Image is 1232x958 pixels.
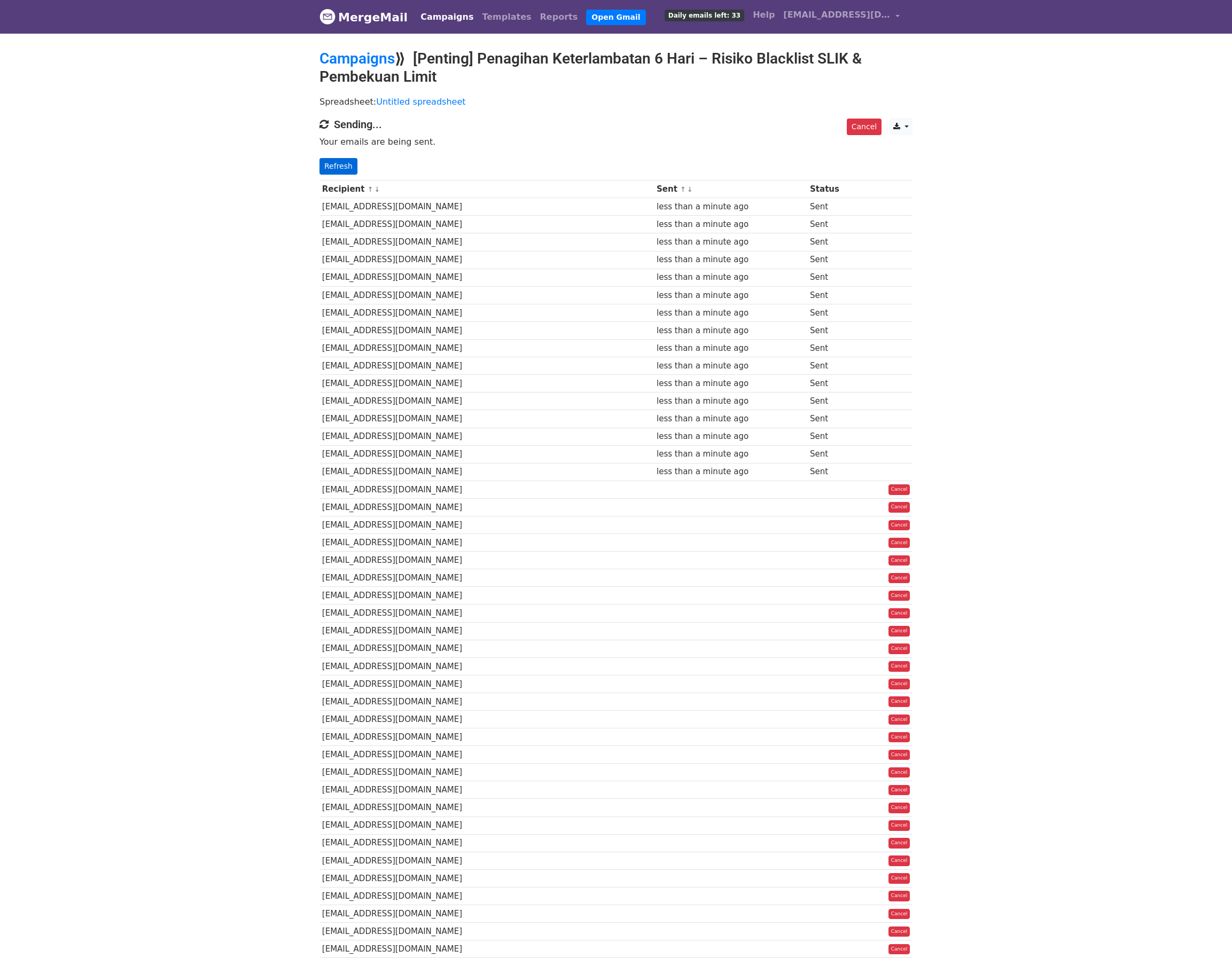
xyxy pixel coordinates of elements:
[657,413,805,425] div: less than a minute ago
[665,10,744,21] span: Daily emails left: 33
[657,325,805,337] div: less than a minute ago
[654,180,807,198] th: Sent
[807,251,862,269] td: Sent
[319,233,654,251] td: [EMAIL_ADDRESS][DOMAIN_NAME]
[319,410,654,428] td: [EMAIL_ADDRESS][DOMAIN_NAME]
[807,445,862,463] td: Sent
[319,923,654,940] td: [EMAIL_ADDRESS][DOMAIN_NAME]
[319,136,913,147] p: Your emails are being sent.
[319,587,654,604] td: [EMAIL_ADDRESS][DOMAIN_NAME]
[319,552,654,569] td: [EMAIL_ADDRESS][DOMAIN_NAME]
[888,538,910,548] a: Cancel
[888,608,910,619] a: Cancel
[657,254,805,266] div: less than a minute ago
[319,834,654,852] td: [EMAIL_ADDRESS][DOMAIN_NAME]
[807,357,862,375] td: Sent
[416,6,478,28] a: Campaigns
[888,767,910,778] a: Cancel
[888,520,910,531] a: Cancel
[319,304,654,321] td: [EMAIL_ADDRESS][DOMAIN_NAME]
[319,286,654,304] td: [EMAIL_ADDRESS][DOMAIN_NAME]
[847,119,882,135] a: Cancel
[888,732,910,743] a: Cancel
[657,466,805,478] div: less than a minute ago
[888,785,910,796] a: Cancel
[888,555,910,566] a: Cancel
[748,4,779,26] a: Help
[888,643,910,654] a: Cancel
[586,10,645,25] a: Open Gmail
[319,640,654,657] td: [EMAIL_ADDRESS][DOMAIN_NAME]
[888,873,910,884] a: Cancel
[319,445,654,463] td: [EMAIL_ADDRESS][DOMAIN_NAME]
[888,661,910,672] a: Cancel
[807,392,862,410] td: Sent
[319,764,654,781] td: [EMAIL_ADDRESS][DOMAIN_NAME]
[888,502,910,513] a: Cancel
[319,940,654,958] td: [EMAIL_ADDRESS][DOMAIN_NAME]
[888,803,910,813] a: Cancel
[657,430,805,443] div: less than a minute ago
[888,714,910,725] a: Cancel
[888,484,910,495] a: Cancel
[319,198,654,216] td: [EMAIL_ADDRESS][DOMAIN_NAME]
[888,573,910,584] a: Cancel
[319,604,654,622] td: [EMAIL_ADDRESS][DOMAIN_NAME]
[319,905,654,923] td: [EMAIL_ADDRESS][DOMAIN_NAME]
[319,158,357,175] a: Refresh
[319,746,654,764] td: [EMAIL_ADDRESS][DOMAIN_NAME]
[319,781,654,799] td: [EMAIL_ADDRESS][DOMAIN_NAME]
[888,696,910,707] a: Cancel
[807,269,862,286] td: Sent
[807,340,862,357] td: Sent
[657,448,805,460] div: less than a minute ago
[657,307,805,319] div: less than a minute ago
[657,342,805,355] div: less than a minute ago
[319,657,654,675] td: [EMAIL_ADDRESS][DOMAIN_NAME]
[376,97,465,107] a: Untitled spreadsheet
[368,185,373,193] a: ↑
[807,216,862,233] td: Sent
[319,357,654,375] td: [EMAIL_ADDRESS][DOMAIN_NAME]
[807,180,862,198] th: Status
[657,201,805,213] div: less than a minute ago
[319,816,654,834] td: [EMAIL_ADDRESS][DOMAIN_NAME]
[319,675,654,693] td: [EMAIL_ADDRESS][DOMAIN_NAME]
[888,855,910,866] a: Cancel
[319,711,654,728] td: [EMAIL_ADDRESS][DOMAIN_NAME]
[807,463,862,481] td: Sent
[319,50,913,85] h2: ⟫ [Penting] Penagihan Keterlambatan 6 Hari – Risiko Blacklist SLIK & Pembekuan Limit
[319,799,654,816] td: [EMAIL_ADDRESS][DOMAIN_NAME]
[319,622,654,640] td: [EMAIL_ADDRESS][DOMAIN_NAME]
[807,321,862,339] td: Sent
[319,887,654,905] td: [EMAIL_ADDRESS][DOMAIN_NAME]
[888,838,910,849] a: Cancel
[888,679,910,689] a: Cancel
[536,6,582,28] a: Reports
[807,198,862,216] td: Sent
[319,852,654,869] td: [EMAIL_ADDRESS][DOMAIN_NAME]
[657,236,805,248] div: less than a minute ago
[660,4,748,26] a: Daily emails left: 33
[888,944,910,955] a: Cancel
[657,289,805,302] div: less than a minute ago
[319,96,913,107] p: Spreadsheet:
[319,9,336,25] img: MergeMail logo
[319,693,654,710] td: [EMAIL_ADDRESS][DOMAIN_NAME]
[888,820,910,831] a: Cancel
[319,728,654,746] td: [EMAIL_ADDRESS][DOMAIN_NAME]
[319,118,913,131] h4: Sending...
[374,185,380,193] a: ↓
[888,750,910,760] a: Cancel
[319,50,395,67] a: Campaigns
[807,428,862,445] td: Sent
[319,498,654,516] td: [EMAIL_ADDRESS][DOMAIN_NAME]
[319,428,654,445] td: [EMAIL_ADDRESS][DOMAIN_NAME]
[319,569,654,587] td: [EMAIL_ADDRESS][DOMAIN_NAME]
[807,410,862,428] td: Sent
[888,626,910,637] a: Cancel
[888,909,910,920] a: Cancel
[478,6,535,28] a: Templates
[807,233,862,251] td: Sent
[319,340,654,357] td: [EMAIL_ADDRESS][DOMAIN_NAME]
